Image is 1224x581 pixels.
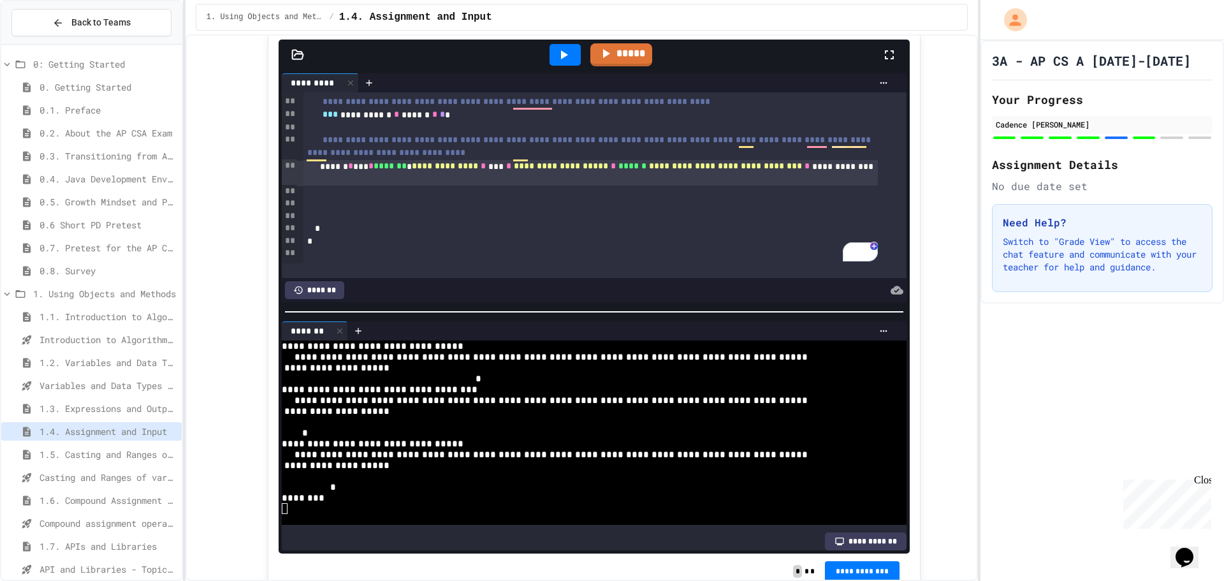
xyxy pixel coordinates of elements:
div: No due date set [992,179,1213,194]
span: 0: Getting Started [33,57,177,71]
span: 1.1. Introduction to Algorithms, Programming, and Compilers [40,310,177,323]
span: 0. Getting Started [40,80,177,94]
span: API and Libraries - Topic 1.7 [40,563,177,576]
h2: Assignment Details [992,156,1213,173]
h2: Your Progress [992,91,1213,108]
div: Chat with us now!Close [5,5,88,81]
div: Cadence [PERSON_NAME] [996,119,1209,130]
p: Switch to "Grade View" to access the chat feature and communicate with your teacher for help and ... [1003,235,1202,274]
span: 0.5. Growth Mindset and Pair Programming [40,195,177,209]
span: 0.7. Pretest for the AP CSA Exam [40,241,177,254]
span: Back to Teams [71,16,131,29]
span: 1. Using Objects and Methods [207,12,324,22]
div: My Account [991,5,1030,34]
span: Compound assignment operators - Quiz [40,517,177,530]
button: Back to Teams [11,9,171,36]
iframe: chat widget [1118,474,1211,529]
span: Introduction to Algorithms, Programming, and Compilers [40,333,177,346]
span: 0.2. About the AP CSA Exam [40,126,177,140]
span: 1.4. Assignment and Input [40,425,177,438]
span: 1.4. Assignment and Input [339,10,492,25]
span: Variables and Data Types - Quiz [40,379,177,392]
iframe: chat widget [1170,530,1211,568]
span: 1.7. APIs and Libraries [40,540,177,553]
span: / [330,12,334,22]
h1: 3A - AP CS A [DATE]-[DATE] [992,52,1191,70]
span: 1.2. Variables and Data Types [40,356,177,369]
span: 1.5. Casting and Ranges of Values [40,448,177,461]
span: 0.1. Preface [40,103,177,117]
span: 1.6. Compound Assignment Operators [40,494,177,507]
span: 1.3. Expressions and Output [New] [40,402,177,415]
span: 0.4. Java Development Environments [40,172,177,186]
span: 0.8. Survey [40,264,177,277]
span: Casting and Ranges of variables - Quiz [40,471,177,484]
span: 0.3. Transitioning from AP CSP to AP CSA [40,149,177,163]
h3: Need Help? [1003,215,1202,230]
span: 0.6 Short PD Pretest [40,218,177,232]
span: 1. Using Objects and Methods [33,287,177,300]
